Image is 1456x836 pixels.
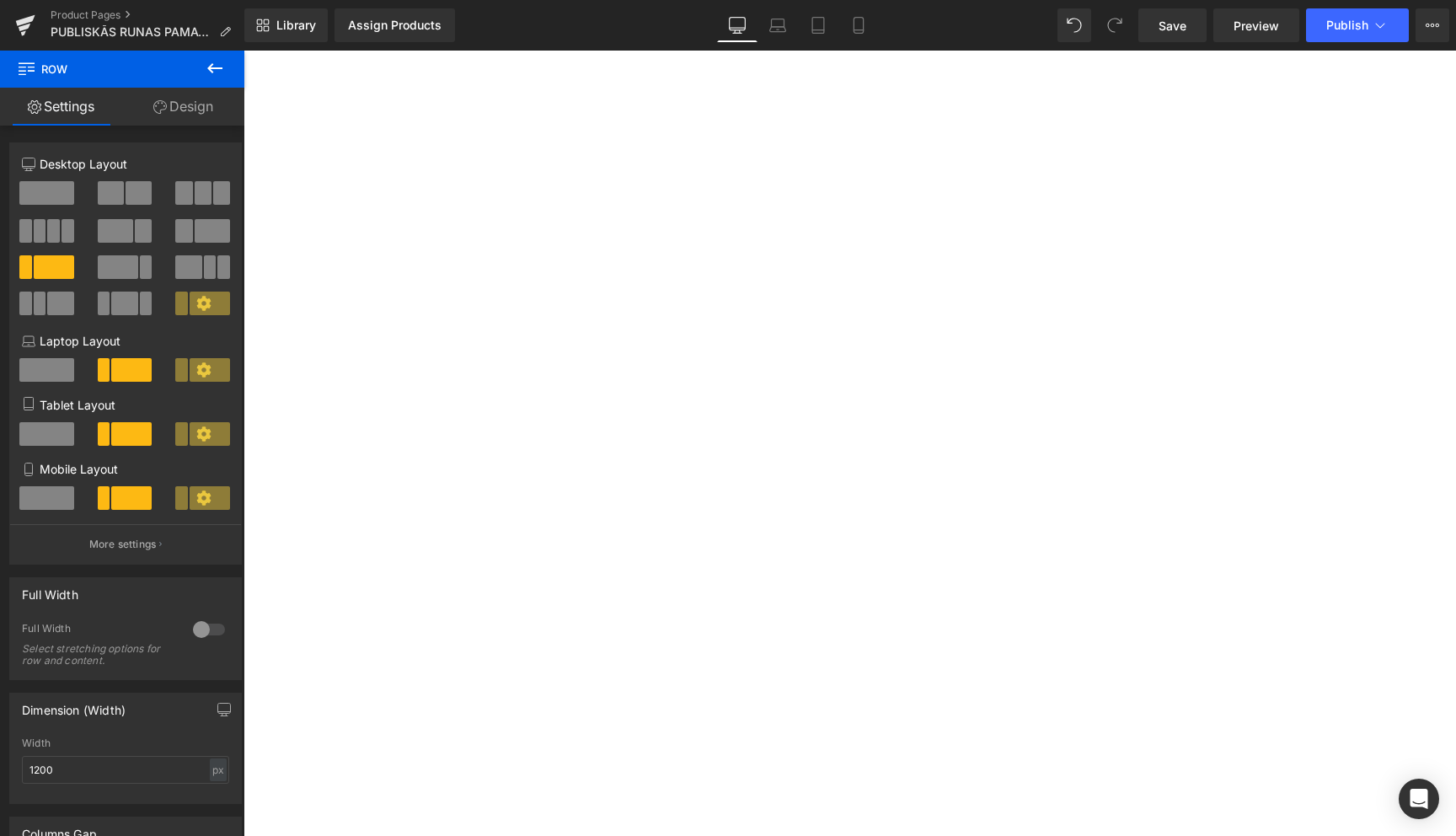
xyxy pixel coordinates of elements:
[1416,8,1449,42] button: More
[210,758,227,781] div: px
[122,88,244,126] a: Design
[22,737,229,749] div: Width
[22,643,174,667] div: Select stretching options for row and content.
[89,537,157,552] p: More settings
[51,25,212,39] span: PUBLISKĀS RUNAS PAMATI-2
[717,8,757,42] a: Desktop
[22,396,229,414] p: Tablet Layout
[1057,8,1091,42] button: Undo
[22,756,229,784] input: auto
[276,18,316,33] span: Library
[17,51,185,88] span: Row
[22,622,176,640] div: Full Width
[798,8,838,42] a: Tablet
[838,8,879,42] a: Mobile
[22,578,78,602] div: Full Width
[22,332,229,350] p: Laptop Layout
[22,460,229,478] p: Mobile Layout
[1326,19,1368,32] span: Publish
[757,8,798,42] a: Laptop
[1399,779,1439,819] div: Open Intercom Messenger
[10,524,241,564] button: More settings
[51,8,244,22] a: Product Pages
[348,19,442,32] div: Assign Products
[1159,17,1186,35] span: Save
[244,8,328,42] a: New Library
[1098,8,1132,42] button: Redo
[1234,17,1279,35] span: Preview
[1213,8,1299,42] a: Preview
[22,155,229,173] p: Desktop Layout
[1306,8,1409,42] button: Publish
[22,694,126,717] div: Dimension (Width)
